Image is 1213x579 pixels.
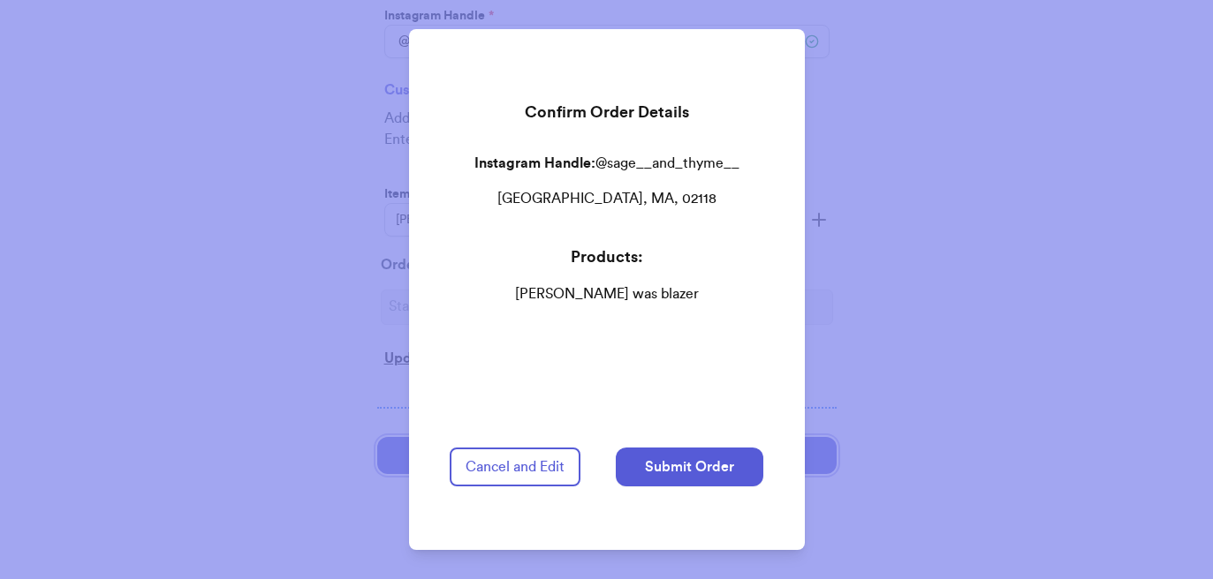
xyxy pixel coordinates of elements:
[616,447,763,486] button: Submit Order
[474,156,595,170] span: Instagram Handle:
[450,283,763,305] span: [PERSON_NAME] was blazer
[450,188,763,209] p: [GEOGRAPHIC_DATA], MA, 02118
[450,244,763,269] div: Products:
[595,156,739,170] span: @ sage__and_thyme__
[450,86,763,139] div: Confirm Order Details
[450,447,580,486] button: Cancel and Edit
